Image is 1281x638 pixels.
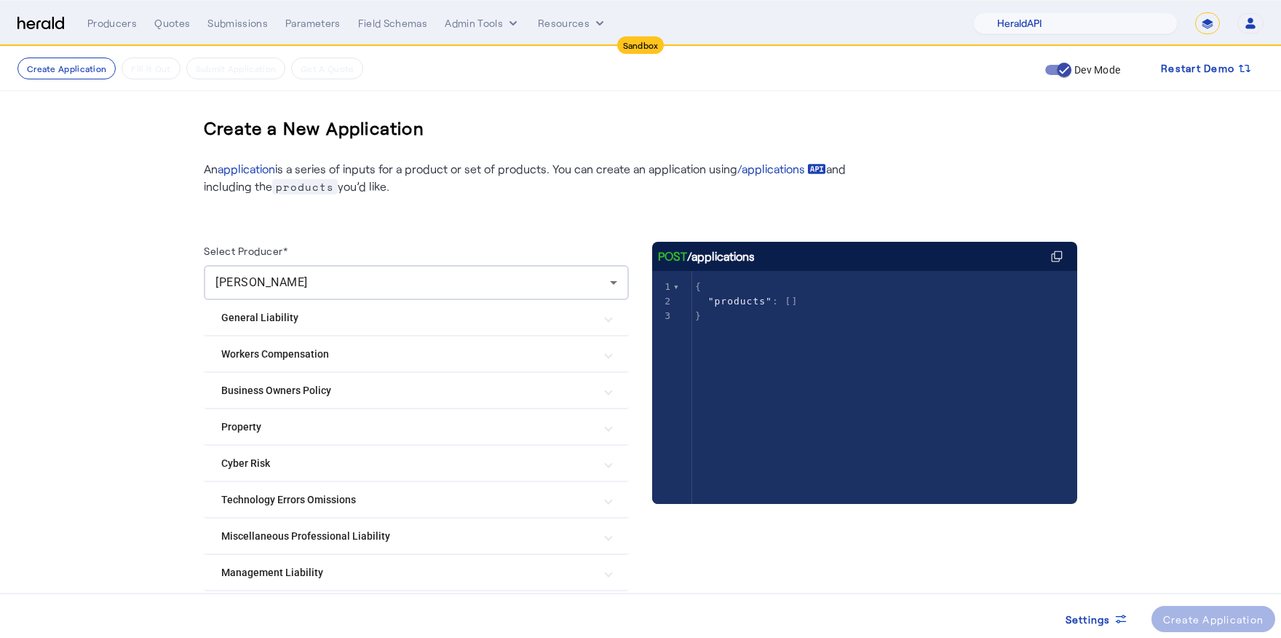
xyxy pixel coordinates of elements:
a: /applications [737,160,826,178]
mat-expansion-panel-header: Technology Errors Omissions [204,482,629,517]
mat-expansion-panel-header: Miscellaneous Professional Liability [204,519,629,554]
mat-expansion-panel-header: Management Liability [204,555,629,590]
button: Fill it Out [122,58,180,79]
div: 1 [652,280,673,294]
span: } [695,310,702,321]
div: Field Schemas [358,16,428,31]
div: Quotes [154,16,190,31]
div: /applications [658,248,755,265]
div: Submissions [207,16,268,31]
mat-panel-title: Management Liability [221,565,594,580]
mat-expansion-panel-header: Business Owners Policy [204,373,629,408]
span: { [695,281,702,292]
span: Restart Demo [1161,60,1234,77]
div: Sandbox [617,36,665,54]
img: Herald Logo [17,17,64,31]
mat-expansion-panel-header: Workers Compensation [204,336,629,371]
div: 3 [652,309,673,323]
mat-panel-title: Business Owners Policy [221,383,594,398]
mat-panel-title: General Liability [221,310,594,326]
a: application [218,162,275,176]
span: products [272,179,338,194]
mat-expansion-panel-header: Cyber Risk [204,446,629,481]
mat-panel-title: Workers Compensation [221,347,594,362]
p: An is a series of inputs for a product or set of products. You can create an application using an... [204,160,859,195]
div: Producers [87,16,137,31]
span: POST [658,248,687,265]
span: "products" [708,296,772,307]
mat-panel-title: Cyber Risk [221,456,594,471]
span: Settings [1066,612,1111,627]
herald-code-block: /applications [652,242,1077,475]
div: 2 [652,294,673,309]
mat-panel-title: Technology Errors Omissions [221,492,594,508]
button: Restart Demo [1149,55,1264,82]
mat-expansion-panel-header: Property [204,409,629,444]
label: Select Producer* [204,245,287,257]
mat-expansion-panel-header: General Liability [204,300,629,335]
mat-panel-title: Property [221,420,594,435]
button: Settings [1054,606,1140,632]
h3: Create a New Application [204,105,424,151]
label: Dev Mode [1071,63,1120,77]
mat-panel-title: Miscellaneous Professional Liability [221,529,594,544]
div: Parameters [285,16,341,31]
button: Create Application [17,58,116,79]
button: internal dropdown menu [445,16,520,31]
button: Resources dropdown menu [538,16,607,31]
button: Submit Application [186,58,285,79]
button: Get A Quote [291,58,363,79]
span: : [] [695,296,798,307]
span: [PERSON_NAME] [215,275,308,289]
